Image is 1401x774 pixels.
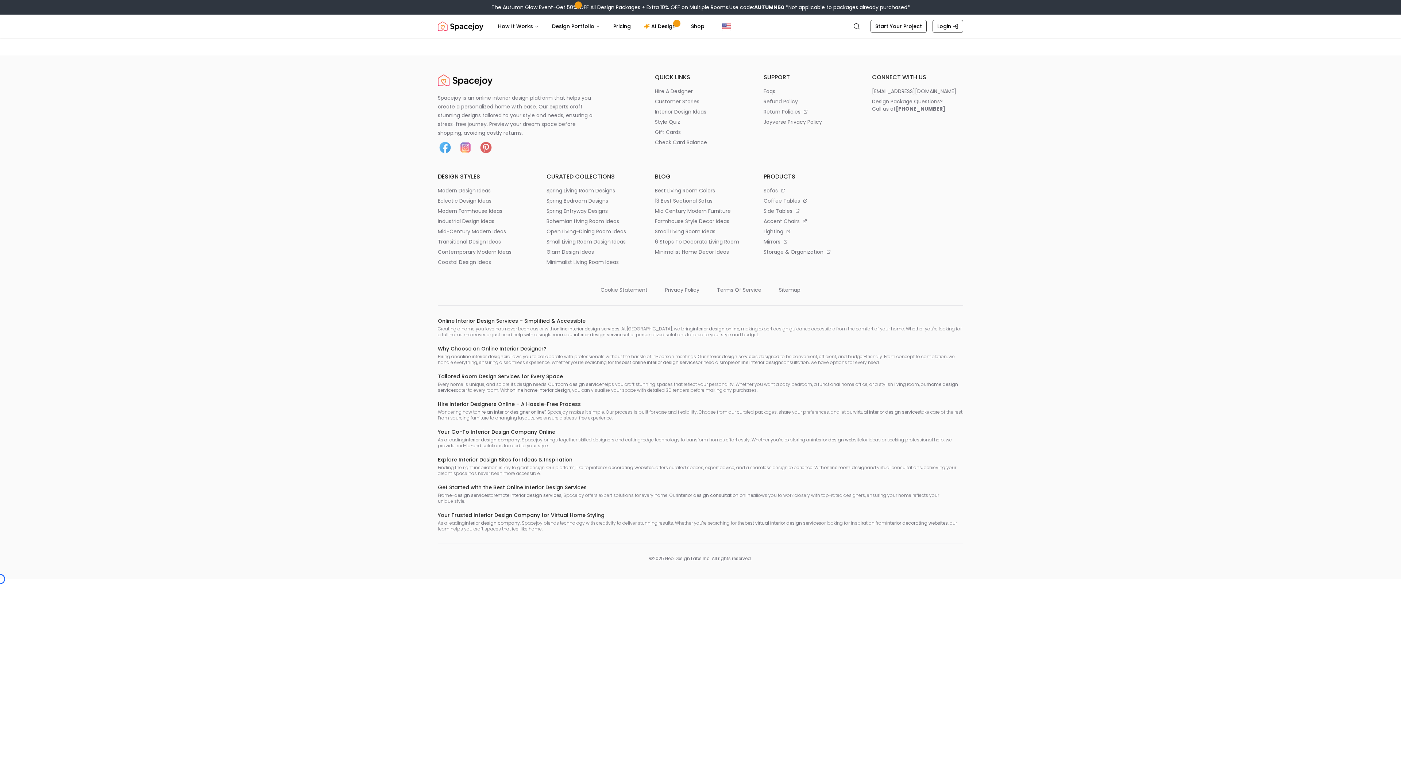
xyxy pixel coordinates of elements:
a: refund policy [764,98,855,105]
a: Pinterest icon [479,140,493,155]
p: cookie statement [601,286,648,294]
a: gift cards [655,129,746,136]
a: storage & organization [764,248,855,256]
strong: online home interior design [510,387,570,393]
a: open living-dining room ideas [547,228,638,235]
a: Start Your Project [871,20,927,33]
a: best living room colors [655,187,746,194]
p: glam design ideas [547,248,594,256]
a: small living room design ideas [547,238,638,245]
p: minimalist home decor ideas [655,248,729,256]
a: customer stories [655,98,746,105]
p: 6 steps to decorate living room [655,238,739,245]
button: Design Portfolio [546,19,606,34]
p: mirrors [764,238,780,245]
a: Pricing [607,19,637,34]
strong: interior design online [693,326,739,332]
a: AI Design [638,19,684,34]
p: interior design ideas [655,108,706,115]
p: best living room colors [655,187,715,194]
p: open living-dining room ideas [547,228,626,235]
a: hire a designer [655,88,746,95]
p: sofas [764,187,778,194]
a: Design Package Questions?Call us at[PHONE_NUMBER] [872,98,963,112]
a: check card balance [655,139,746,146]
strong: online room design [824,464,867,471]
img: Instagram icon [458,140,473,155]
a: cookie statement [601,283,648,294]
a: modern farmhouse ideas [438,207,529,215]
p: [EMAIL_ADDRESS][DOMAIN_NAME] [872,88,956,95]
p: side tables [764,207,792,215]
div: Design Package Questions? Call us at [872,98,945,112]
h6: design styles [438,172,529,181]
p: small living room design ideas [547,238,626,245]
p: hire a designer [655,88,693,95]
strong: hire an interior designer online [478,409,544,415]
p: modern design ideas [438,187,491,194]
p: Hiring an allows you to collaborate with professionals without the hassle of in-person meetings. ... [438,354,963,365]
h6: Get Started with the Best Online Interior Design Services [438,484,963,491]
a: mid century modern furniture [655,207,746,215]
strong: interior design service [706,353,754,360]
h6: Your Go-To Interior Design Company Online [438,428,963,436]
h6: curated collections [547,172,638,181]
p: small living room ideas [655,228,715,235]
p: Spacejoy is an online interior design platform that helps you create a personalized home with eas... [438,93,601,137]
p: As a leading , Spacejoy brings together skilled designers and cutting-edge technology to transfor... [438,437,963,449]
strong: virtual interior design services [854,409,920,415]
b: AUTUMN50 [754,4,784,11]
a: Login [933,20,963,33]
p: coastal design ideas [438,258,491,266]
p: As a leading , Spacejoy blends technology with creativity to deliver stunning results. Whether yo... [438,520,963,532]
strong: best virtual interior design services [745,520,821,526]
img: United States [722,22,731,31]
p: bohemian living room ideas [547,218,619,225]
p: faqs [764,88,775,95]
p: privacy policy [665,286,699,294]
p: industrial design ideas [438,218,494,225]
a: Spacejoy [438,73,493,88]
a: 13 best sectional sofas [655,197,746,204]
strong: online interior design services [554,326,620,332]
a: faqs [764,88,855,95]
p: refund policy [764,98,798,105]
a: minimalist home decor ideas [655,248,746,256]
strong: interior decorating websites [886,520,948,526]
strong: e-design services [449,492,489,498]
a: side tables [764,207,855,215]
a: Shop [685,19,710,34]
a: glam design ideas [547,248,638,256]
a: spring living room designs [547,187,638,194]
h6: Why Choose an Online Interior Designer? [438,345,963,352]
img: Facebook icon [438,140,452,155]
h6: Online Interior Design Services – Simplified & Accessible [438,317,963,325]
strong: room design service [556,381,602,387]
a: Spacejoy [438,19,483,34]
p: gift cards [655,129,681,136]
p: sitemap [779,286,800,294]
p: Creating a home you love has never been easier with . At [GEOGRAPHIC_DATA], we bring , making exp... [438,326,963,338]
p: storage & organization [764,248,823,256]
a: style quiz [655,118,746,126]
p: spring bedroom designs [547,197,608,204]
a: coastal design ideas [438,258,529,266]
a: sitemap [779,283,800,294]
h6: Tailored Room Design Services for Every Space [438,373,963,380]
a: mirrors [764,238,855,245]
a: joyverse privacy policy [764,118,855,126]
p: 13 best sectional sofas [655,197,713,204]
p: eclectic design ideas [438,197,491,204]
a: terms of service [717,283,761,294]
p: modern farmhouse ideas [438,207,502,215]
img: Spacejoy Logo [438,19,483,34]
p: return policies [764,108,800,115]
div: The Autumn Glow Event-Get 50% OFF All Design Packages + Extra 10% OFF on Multiple Rooms. [491,4,910,11]
p: mid-century modern ideas [438,228,506,235]
p: coffee tables [764,197,800,204]
a: eclectic design ideas [438,197,529,204]
strong: online interior designer [457,353,507,360]
p: Finding the right inspiration is key to great design. Our platform, like top , offers curated spa... [438,465,963,476]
